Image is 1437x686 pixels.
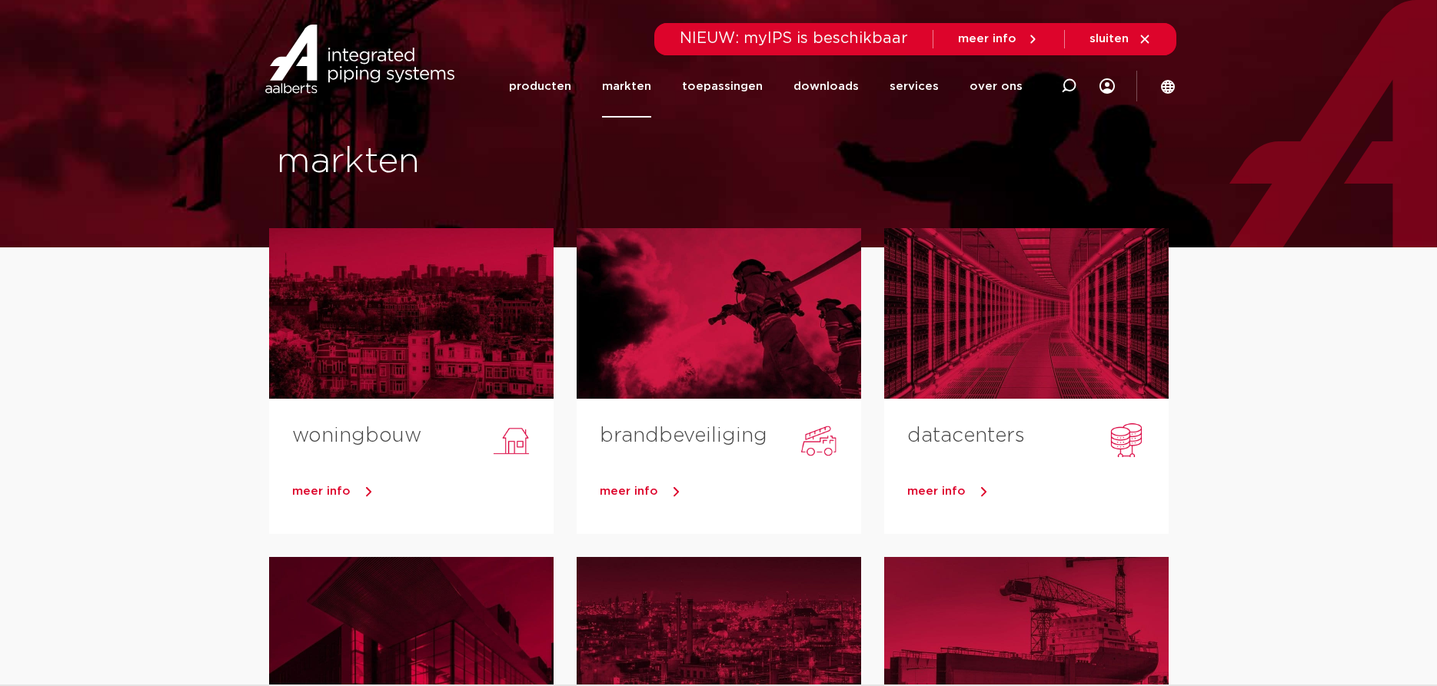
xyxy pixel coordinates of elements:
[292,480,554,503] a: meer info
[890,55,939,118] a: services
[1099,55,1115,118] div: my IPS
[907,480,1169,503] a: meer info
[292,486,351,497] span: meer info
[509,55,1023,118] nav: Menu
[277,138,711,187] h1: markten
[907,426,1025,446] a: datacenters
[600,480,861,503] a: meer info
[509,55,571,118] a: producten
[1089,33,1129,45] span: sluiten
[292,426,421,446] a: woningbouw
[682,55,763,118] a: toepassingen
[600,426,767,446] a: brandbeveiliging
[1089,32,1152,46] a: sluiten
[793,55,859,118] a: downloads
[958,32,1039,46] a: meer info
[907,486,966,497] span: meer info
[600,486,658,497] span: meer info
[970,55,1023,118] a: over ons
[958,33,1016,45] span: meer info
[602,55,651,118] a: markten
[680,31,908,46] span: NIEUW: myIPS is beschikbaar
